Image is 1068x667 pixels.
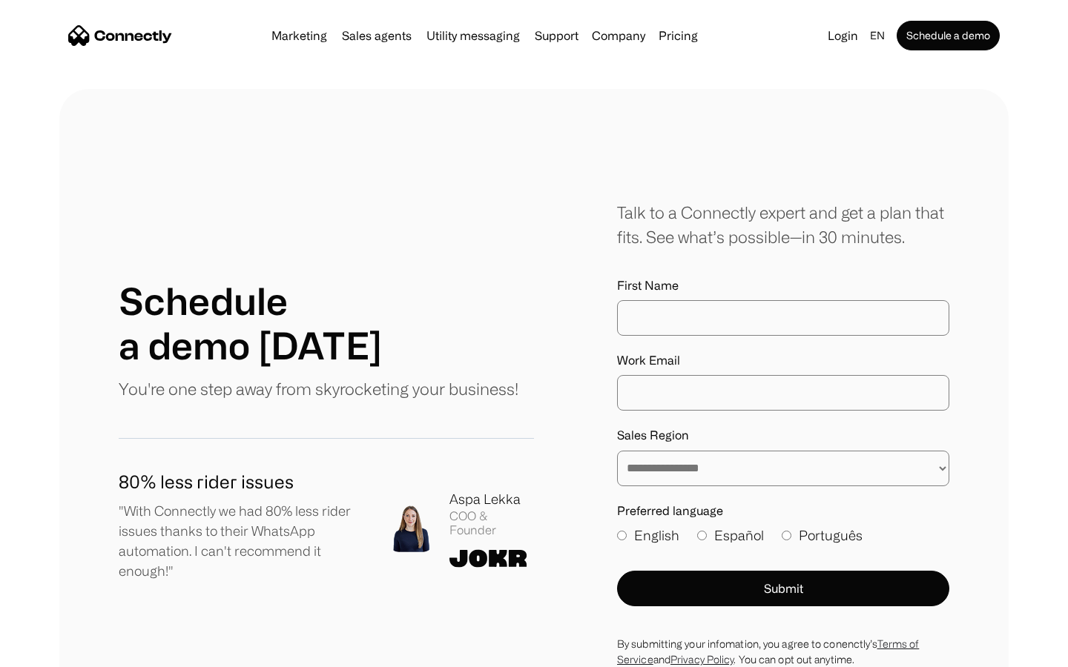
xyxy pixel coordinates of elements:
input: Español [697,531,707,540]
label: Português [782,525,863,545]
label: Sales Region [617,428,949,442]
label: English [617,525,679,545]
button: Submit [617,571,949,606]
input: English [617,531,627,540]
div: By submitting your infomation, you agree to conenctly’s and . You can opt out anytime. [617,636,949,667]
a: Pricing [653,30,704,42]
input: Português [782,531,791,540]
p: You're one step away from skyrocketing your business! [119,376,518,401]
label: Preferred language [617,504,949,518]
p: "With Connectly we had 80% less rider issues thanks to their WhatsApp automation. I can't recomme... [119,501,363,581]
label: Work Email [617,354,949,368]
a: Utility messaging [421,30,526,42]
div: COO & Founder [449,509,534,537]
aside: Language selected: English [15,640,89,662]
div: en [870,25,885,46]
a: Terms of Service [617,638,919,665]
div: Aspa Lekka [449,489,534,509]
a: Login [822,25,864,46]
ul: Language list [30,641,89,662]
div: Company [592,25,645,46]
label: First Name [617,279,949,293]
a: Schedule a demo [897,21,1000,50]
label: Español [697,525,764,545]
a: Privacy Policy [670,654,734,665]
a: Sales agents [336,30,418,42]
a: Marketing [266,30,333,42]
a: Support [529,30,584,42]
h1: Schedule a demo [DATE] [119,279,382,368]
div: Talk to a Connectly expert and get a plan that fits. See what’s possible—in 30 minutes. [617,200,949,249]
h1: 80% less rider issues [119,468,363,495]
